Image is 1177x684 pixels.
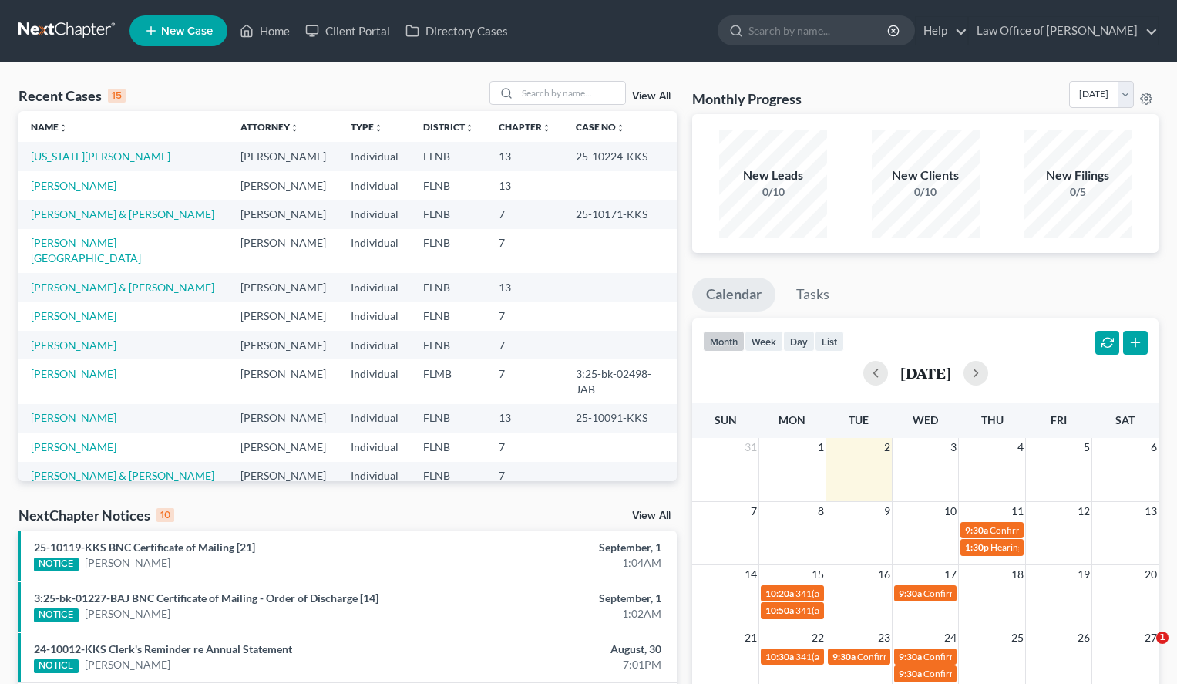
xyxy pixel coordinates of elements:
[765,651,794,662] span: 10:30a
[783,331,815,352] button: day
[1024,184,1132,200] div: 0/5
[338,331,411,359] td: Individual
[228,171,338,200] td: [PERSON_NAME]
[462,606,661,622] div: 1:02AM
[563,359,678,403] td: 3:25-bk-02498-JAB
[1125,632,1162,669] iframe: Intercom live chat
[883,502,892,521] span: 9
[943,628,958,647] span: 24
[779,413,805,426] span: Mon
[899,668,922,679] span: 9:30a
[969,17,1158,45] a: Law Office of [PERSON_NAME]
[1024,167,1132,184] div: New Filings
[616,123,625,133] i: unfold_more
[298,17,398,45] a: Client Portal
[31,469,214,482] a: [PERSON_NAME] & [PERSON_NAME]
[563,142,678,170] td: 25-10224-KKS
[462,657,661,672] div: 7:01PM
[411,142,486,170] td: FLNB
[31,150,170,163] a: [US_STATE][PERSON_NAME]
[411,359,486,403] td: FLMB
[462,591,661,606] div: September, 1
[34,558,79,571] div: NOTICE
[465,123,474,133] i: unfold_more
[923,588,1098,599] span: Confirmation hearing for [PERSON_NAME]
[85,657,170,672] a: [PERSON_NAME]
[85,555,170,571] a: [PERSON_NAME]
[899,651,922,662] span: 9:30a
[749,502,758,521] span: 7
[411,302,486,330] td: FLNB
[743,565,758,584] span: 14
[1076,502,1091,521] span: 12
[486,302,563,330] td: 7
[486,229,563,273] td: 7
[563,200,678,228] td: 25-10171-KKS
[338,433,411,461] td: Individual
[31,367,116,380] a: [PERSON_NAME]
[765,588,794,599] span: 10:20a
[1143,565,1159,584] span: 20
[1156,632,1169,644] span: 1
[338,302,411,330] td: Individual
[795,588,944,599] span: 341(a) meeting for [PERSON_NAME]
[411,404,486,433] td: FLNB
[228,273,338,302] td: [PERSON_NAME]
[462,555,661,571] div: 1:04AM
[232,17,298,45] a: Home
[31,207,214,221] a: [PERSON_NAME] & [PERSON_NAME]
[900,365,951,381] h2: [DATE]
[1010,502,1025,521] span: 11
[18,86,126,105] div: Recent Cases
[943,565,958,584] span: 17
[816,438,826,457] span: 1
[1143,628,1159,647] span: 27
[31,281,214,294] a: [PERSON_NAME] & [PERSON_NAME]
[692,89,802,108] h3: Monthly Progress
[290,123,299,133] i: unfold_more
[486,433,563,461] td: 7
[748,16,889,45] input: Search by name...
[965,524,988,536] span: 9:30a
[31,236,141,265] a: [PERSON_NAME][GEOGRAPHIC_DATA]
[1076,565,1091,584] span: 19
[411,331,486,359] td: FLNB
[462,642,661,657] div: August, 30
[745,331,783,352] button: week
[31,179,116,192] a: [PERSON_NAME]
[810,565,826,584] span: 15
[782,278,843,312] a: Tasks
[108,89,126,103] div: 15
[816,502,826,521] span: 8
[462,540,661,555] div: September, 1
[228,200,338,228] td: [PERSON_NAME]
[872,184,980,200] div: 0/10
[31,339,116,352] a: [PERSON_NAME]
[486,273,563,302] td: 13
[338,359,411,403] td: Individual
[18,506,174,524] div: NextChapter Notices
[486,359,563,403] td: 7
[1016,438,1025,457] span: 4
[423,121,474,133] a: Districtunfold_more
[411,433,486,461] td: FLNB
[743,438,758,457] span: 31
[398,17,516,45] a: Directory Cases
[228,331,338,359] td: [PERSON_NAME]
[849,413,869,426] span: Tue
[228,142,338,170] td: [PERSON_NAME]
[486,171,563,200] td: 13
[34,591,378,605] a: 3:25-bk-01227-BAJ BNC Certificate of Mailing - Order of Discharge [14]
[240,121,299,133] a: Attorneyunfold_more
[228,302,338,330] td: [PERSON_NAME]
[85,606,170,622] a: [PERSON_NAME]
[913,413,938,426] span: Wed
[832,651,856,662] span: 9:30a
[943,502,958,521] span: 10
[1149,438,1159,457] span: 6
[411,171,486,200] td: FLNB
[715,413,737,426] span: Sun
[34,608,79,622] div: NOTICE
[632,91,671,102] a: View All
[34,541,255,554] a: 25-10119-KKS BNC Certificate of Mailing [21]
